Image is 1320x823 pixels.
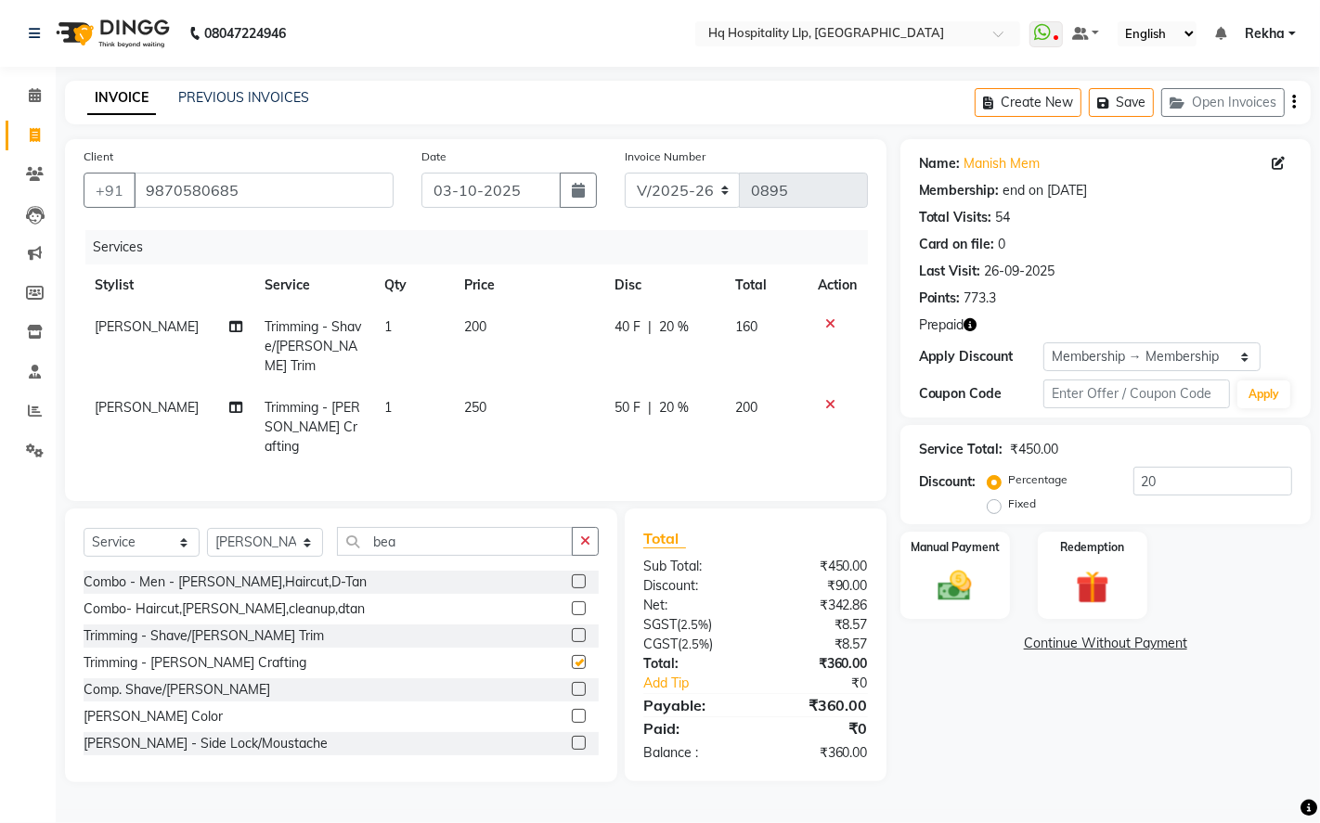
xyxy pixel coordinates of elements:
div: Service Total: [919,440,1003,459]
a: PREVIOUS INVOICES [178,89,309,106]
span: 20 % [659,398,689,418]
th: Total [724,264,807,306]
span: | [648,398,652,418]
button: Create New [975,88,1081,117]
b: 08047224946 [204,7,286,59]
label: Percentage [1009,471,1068,488]
div: ₹0 [776,674,881,693]
div: Discount: [629,576,756,596]
div: Trimming - Shave/[PERSON_NAME] Trim [84,626,324,646]
div: Name: [919,154,961,174]
label: Client [84,148,113,165]
span: 1 [384,318,392,335]
span: 250 [464,399,486,416]
a: Continue Without Payment [904,634,1307,653]
span: 1 [384,399,392,416]
div: Apply Discount [919,347,1043,366]
div: end on [DATE] [1003,181,1088,200]
label: Date [421,148,446,165]
div: [PERSON_NAME] Color [84,707,223,727]
span: 160 [735,318,757,335]
div: Last Visit: [919,262,981,281]
div: [PERSON_NAME] - Side Lock/Moustache [84,734,328,753]
div: Comp. Shave/[PERSON_NAME] [84,680,270,700]
th: Stylist [84,264,253,306]
div: Balance : [629,743,756,763]
span: 2.5% [680,617,708,632]
label: Manual Payment [911,539,1000,556]
div: Points: [919,289,961,308]
button: Apply [1237,380,1290,408]
div: Coupon Code [919,384,1043,404]
div: Combo - Men - [PERSON_NAME],Haircut,D-Tan [84,572,367,592]
th: Price [453,264,603,306]
div: Combo- Haircut,[PERSON_NAME],cleanup,dtan [84,599,365,619]
div: Trimming - [PERSON_NAME] Crafting [84,653,306,673]
div: 773.3 [964,289,997,308]
div: ₹0 [756,717,882,739]
img: logo [47,7,175,59]
button: +91 [84,173,136,208]
label: Redemption [1060,539,1124,556]
span: 200 [464,318,486,335]
div: Paid: [629,717,756,739]
div: ₹8.57 [756,635,882,654]
img: _cash.svg [927,567,982,606]
div: 0 [999,235,1006,254]
div: ₹360.00 [756,654,882,674]
img: _gift.svg [1066,567,1120,609]
span: Trimming - Shave/[PERSON_NAME] Trim [265,318,361,374]
span: | [648,317,652,337]
div: ₹450.00 [1011,440,1059,459]
label: Invoice Number [625,148,705,165]
div: Sub Total: [629,557,756,576]
div: ( ) [629,635,756,654]
input: Search by Name/Mobile/Email/Code [134,173,394,208]
label: Fixed [1009,495,1037,512]
th: Qty [373,264,453,306]
span: 2.5% [681,637,709,651]
th: Action [807,264,868,306]
a: Add Tip [629,674,777,693]
th: Service [253,264,373,306]
div: 26-09-2025 [985,262,1055,281]
div: Net: [629,596,756,615]
span: [PERSON_NAME] [95,399,199,416]
div: Services [85,230,882,264]
input: Search or Scan [337,527,573,556]
span: Rekha [1245,24,1285,44]
div: Membership: [919,181,1000,200]
div: Payable: [629,694,756,716]
div: Discount: [919,472,977,492]
span: Prepaid [919,315,964,335]
div: Card on file: [919,235,995,254]
div: ₹90.00 [756,576,882,596]
div: ( ) [629,615,756,635]
th: Disc [603,264,724,306]
div: ₹342.86 [756,596,882,615]
span: 50 F [615,398,641,418]
div: ₹450.00 [756,557,882,576]
a: INVOICE [87,82,156,115]
span: 40 F [615,317,641,337]
span: SGST [643,616,677,633]
button: Save [1089,88,1154,117]
span: Total [643,529,686,548]
span: Trimming - [PERSON_NAME] Crafting [265,399,360,455]
div: Total: [629,654,756,674]
span: CGST [643,636,678,652]
div: 54 [996,208,1011,227]
div: ₹8.57 [756,615,882,635]
input: Enter Offer / Coupon Code [1043,379,1230,408]
button: Open Invoices [1161,88,1285,117]
div: Total Visits: [919,208,992,227]
a: Manish Mem [964,154,1041,174]
span: [PERSON_NAME] [95,318,199,335]
span: 200 [735,399,757,416]
div: ₹360.00 [756,743,882,763]
div: ₹360.00 [756,694,882,716]
span: 20 % [659,317,689,337]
